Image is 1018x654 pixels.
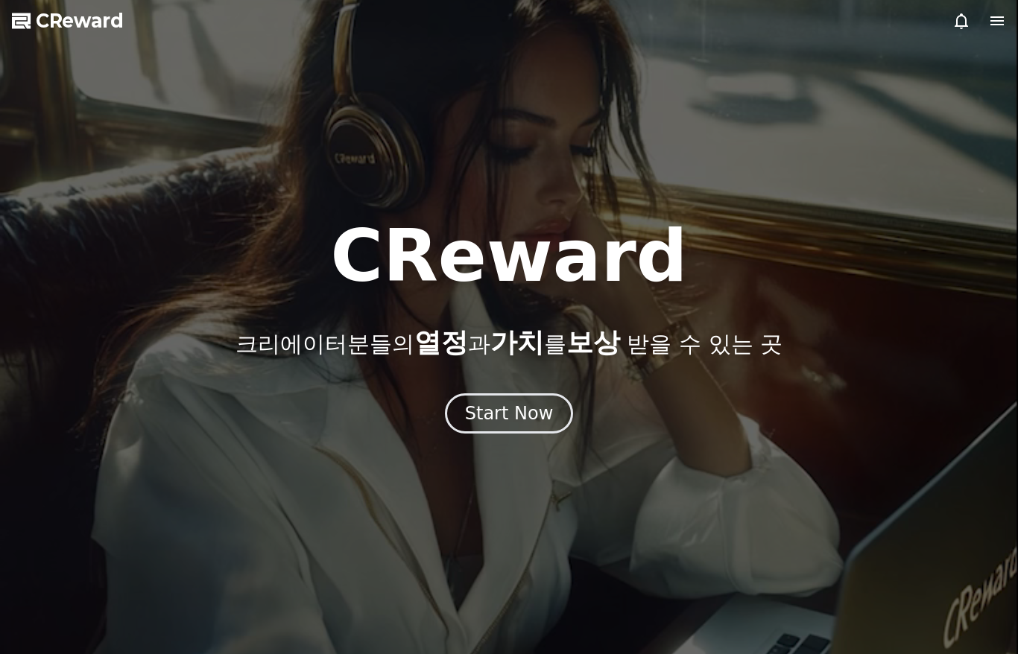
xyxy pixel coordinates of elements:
[36,9,124,33] span: CReward
[566,327,620,358] span: 보상
[445,408,574,422] a: Start Now
[330,220,687,292] h1: CReward
[12,9,124,33] a: CReward
[445,393,574,434] button: Start Now
[235,328,783,358] p: 크리에이터분들의 과 를 받을 수 있는 곳
[465,401,554,425] div: Start Now
[490,327,544,358] span: 가치
[414,327,468,358] span: 열정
